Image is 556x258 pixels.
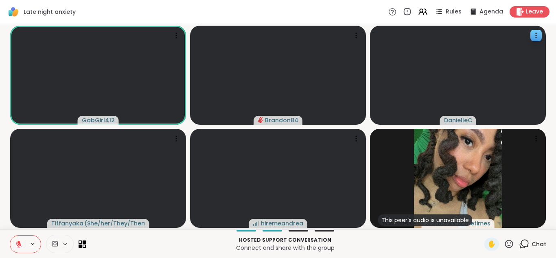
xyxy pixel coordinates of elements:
span: Chat [532,240,546,248]
span: Agenda [479,8,503,16]
span: DanielleC [444,116,472,124]
div: This peer’s audio is unavailable [378,214,472,226]
span: ( She/her/They/Them ) [84,219,145,227]
img: SinnersWinSometimes [414,129,502,228]
p: Hosted support conversation [91,236,479,244]
span: Tiffanyaka [51,219,83,227]
span: audio-muted [258,117,263,123]
span: Leave [526,8,543,16]
span: Rules [446,8,462,16]
span: hiremeandrea [261,219,303,227]
span: Late night anxiety [24,8,76,16]
p: Connect and share with the group [91,244,479,252]
img: ShareWell Logomark [7,5,20,19]
span: ✋ [488,239,496,249]
span: GabGirl412 [82,116,115,124]
span: Brandon84 [265,116,298,124]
